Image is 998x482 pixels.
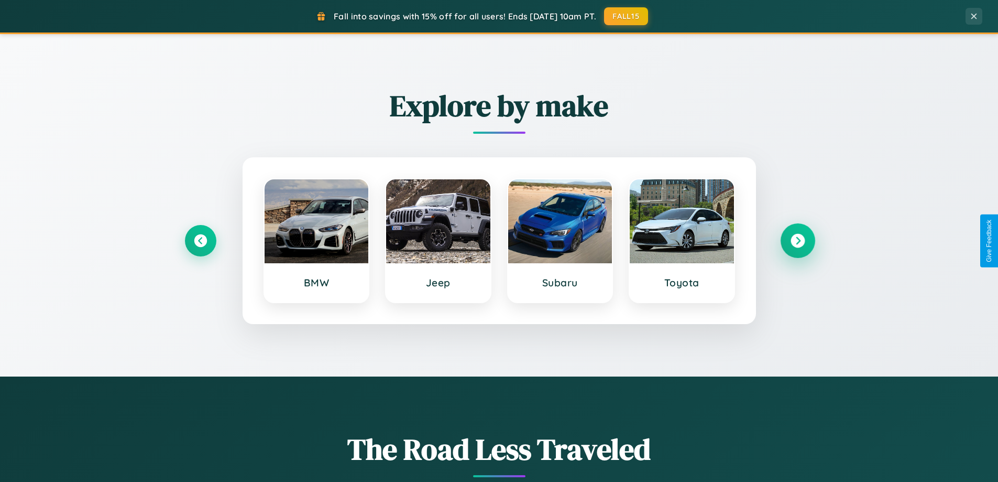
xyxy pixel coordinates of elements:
[985,220,993,262] div: Give Feedback
[397,276,480,289] h3: Jeep
[334,11,596,22] span: Fall into savings with 15% off for all users! Ends [DATE] 10am PT.
[640,276,723,289] h3: Toyota
[275,276,358,289] h3: BMW
[604,7,648,25] button: FALL15
[185,85,814,126] h2: Explore by make
[185,429,814,469] h1: The Road Less Traveled
[519,276,602,289] h3: Subaru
